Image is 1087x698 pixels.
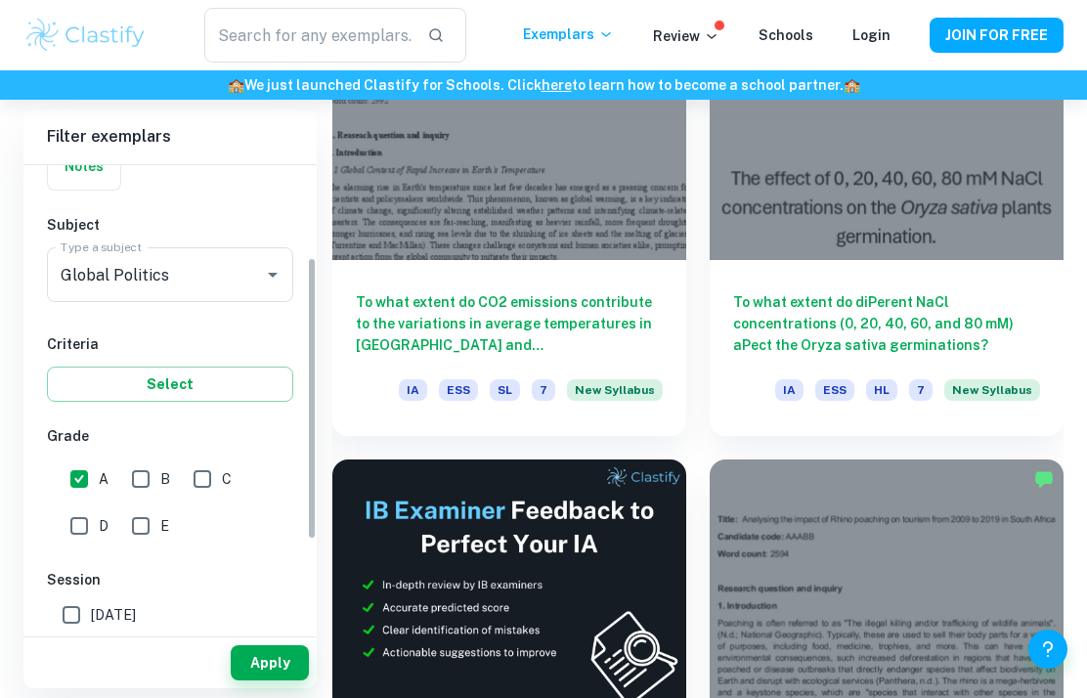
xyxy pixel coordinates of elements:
div: Starting from the May 2026 session, the ESS IA requirements have changed. We created this exempla... [944,379,1040,413]
span: 🏫 [844,77,860,93]
h6: Criteria [47,333,293,355]
button: Select [47,367,293,402]
span: 7 [909,379,933,401]
p: Review [653,25,719,47]
div: Starting from the May 2026 session, the ESS IA requirements have changed. We created this exempla... [567,379,663,413]
span: IA [775,379,804,401]
a: here [542,77,572,93]
span: B [160,468,170,490]
h6: To what extent do CO2 emissions contribute to the variations in average temperatures in [GEOGRAPH... [356,291,663,356]
span: C [222,468,232,490]
button: Help and Feedback [1028,630,1067,669]
span: A [99,468,109,490]
span: 🏫 [228,77,244,93]
h6: Session [47,569,293,590]
h6: Filter exemplars [23,109,317,164]
span: ESS [439,379,478,401]
span: New Syllabus [567,379,663,401]
label: Type a subject [61,239,142,255]
span: ESS [815,379,854,401]
img: Marked [1034,469,1054,489]
span: SL [490,379,520,401]
span: 7 [532,379,555,401]
span: [DATE] [91,604,136,626]
span: E [160,515,169,537]
span: HL [866,379,897,401]
p: Exemplars [523,23,614,45]
h6: We just launched Clastify for Schools. Click to learn how to become a school partner. [4,74,1083,96]
a: Schools [759,27,813,43]
img: Clastify logo [23,16,148,55]
h6: Subject [47,214,293,236]
button: Open [259,261,286,288]
span: New Syllabus [944,379,1040,401]
span: IA [399,379,427,401]
a: Login [852,27,891,43]
h6: To what extent do diPerent NaCl concentrations (0, 20, 40, 60, and 80 mM) aPect the Oryza sativa ... [733,291,1040,356]
button: JOIN FOR FREE [930,18,1064,53]
h6: Grade [47,425,293,447]
button: Notes [48,143,120,190]
span: D [99,515,109,537]
button: Apply [231,645,309,680]
input: Search for any exemplars... [204,8,413,63]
